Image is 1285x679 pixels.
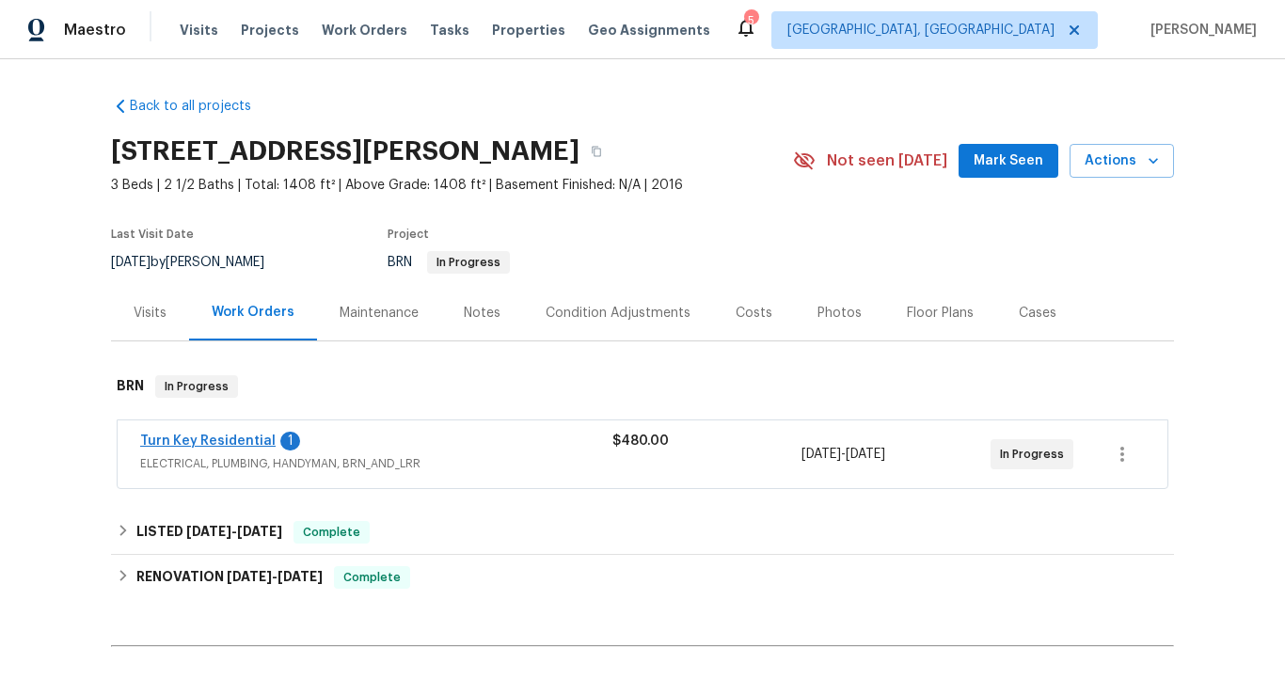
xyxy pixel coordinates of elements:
button: Mark Seen [959,144,1058,179]
span: [DATE] [278,570,323,583]
span: BRN [388,256,510,269]
span: Properties [492,21,565,39]
span: - [227,570,323,583]
div: Maintenance [340,304,419,323]
button: Actions [1070,144,1174,179]
span: In Progress [429,257,508,268]
span: Project [388,229,429,240]
div: Photos [817,304,862,323]
h6: RENOVATION [136,566,323,589]
span: Tasks [430,24,469,37]
span: - [186,525,282,538]
span: Work Orders [322,21,407,39]
span: Last Visit Date [111,229,194,240]
span: Actions [1085,150,1159,173]
span: Projects [241,21,299,39]
div: Work Orders [212,303,294,322]
span: 3 Beds | 2 1/2 Baths | Total: 1408 ft² | Above Grade: 1408 ft² | Basement Finished: N/A | 2016 [111,176,793,195]
span: Maestro [64,21,126,39]
span: Geo Assignments [588,21,710,39]
h2: [STREET_ADDRESS][PERSON_NAME] [111,142,579,161]
div: by [PERSON_NAME] [111,251,287,274]
a: Back to all projects [111,97,292,116]
div: Costs [736,304,772,323]
span: Visits [180,21,218,39]
span: [DATE] [237,525,282,538]
span: In Progress [1000,445,1071,464]
span: In Progress [157,377,236,396]
div: Condition Adjustments [546,304,690,323]
span: [PERSON_NAME] [1143,21,1257,39]
div: Floor Plans [907,304,974,323]
span: Not seen [DATE] [827,151,947,170]
div: 1 [280,432,300,450]
span: - [801,445,885,464]
div: 5 [744,11,757,30]
span: [DATE] [846,448,885,461]
span: [DATE] [227,570,272,583]
div: LISTED [DATE]-[DATE]Complete [111,510,1174,555]
div: BRN In Progress [111,356,1174,417]
span: Mark Seen [974,150,1043,173]
span: Complete [295,523,368,542]
span: [DATE] [186,525,231,538]
h6: LISTED [136,521,282,544]
span: Complete [336,568,408,587]
h6: BRN [117,375,144,398]
a: Turn Key Residential [140,434,276,448]
span: [DATE] [111,256,151,269]
span: [GEOGRAPHIC_DATA], [GEOGRAPHIC_DATA] [787,21,1055,39]
span: ELECTRICAL, PLUMBING, HANDYMAN, BRN_AND_LRR [140,454,612,473]
div: Notes [464,304,500,323]
span: [DATE] [801,448,841,461]
div: Cases [1019,304,1056,323]
span: $480.00 [612,434,669,448]
div: Visits [134,304,167,323]
div: RENOVATION [DATE]-[DATE]Complete [111,555,1174,600]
